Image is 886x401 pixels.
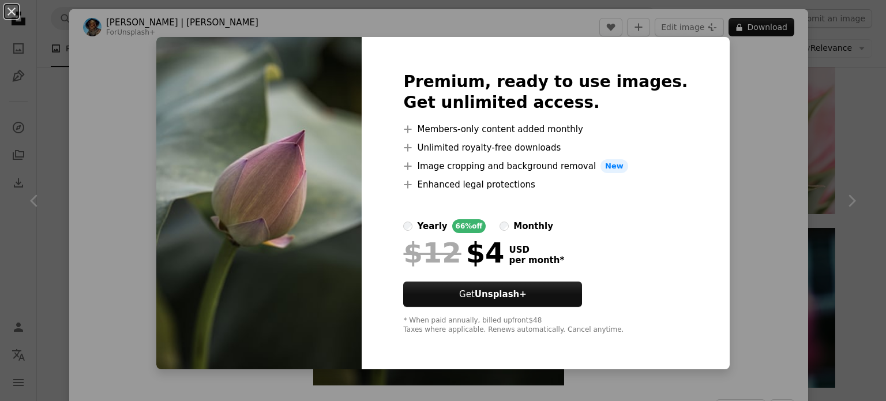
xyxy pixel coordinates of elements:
input: yearly66%off [403,222,412,231]
button: GetUnsplash+ [403,282,582,307]
li: Members-only content added monthly [403,122,688,136]
span: USD [509,245,564,255]
h2: Premium, ready to use images. Get unlimited access. [403,72,688,113]
div: 66% off [452,219,486,233]
div: $4 [403,238,504,268]
li: Image cropping and background removal [403,159,688,173]
li: Unlimited royalty-free downloads [403,141,688,155]
div: monthly [513,219,553,233]
div: * When paid annually, billed upfront $48 Taxes where applicable. Renews automatically. Cancel any... [403,316,688,335]
img: premium_photo-1693719515277-22e5f6661d74 [156,37,362,369]
input: monthly [500,222,509,231]
span: New [600,159,628,173]
li: Enhanced legal protections [403,178,688,192]
strong: Unsplash+ [475,289,527,299]
span: $12 [403,238,461,268]
div: yearly [417,219,447,233]
span: per month * [509,255,564,265]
